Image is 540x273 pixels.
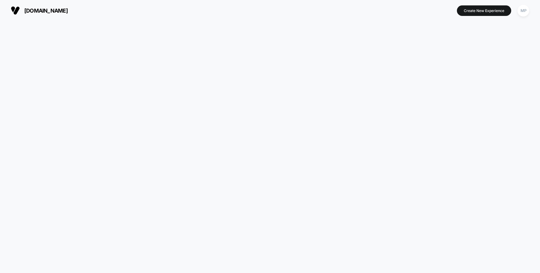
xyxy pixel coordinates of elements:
button: MP [516,5,531,17]
img: Visually logo [11,6,20,15]
div: MP [517,5,529,17]
button: Create New Experience [457,5,511,16]
span: [DOMAIN_NAME] [24,8,68,14]
button: [DOMAIN_NAME] [9,6,70,15]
